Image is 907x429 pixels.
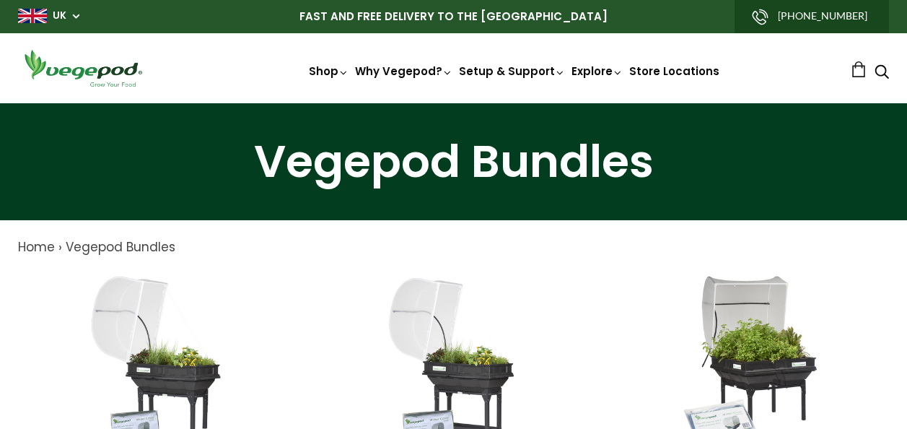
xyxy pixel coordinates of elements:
nav: breadcrumbs [18,238,889,257]
a: Search [875,66,889,81]
span: › [58,238,62,256]
a: Explore [571,64,623,79]
a: Shop [309,64,349,79]
h1: Vegepod Bundles [18,139,889,184]
a: Why Vegepod? [355,64,453,79]
img: gb_large.png [18,9,47,23]
img: Vegepod [18,48,148,89]
a: Store Locations [629,64,719,79]
a: Home [18,238,55,256]
a: Vegepod Bundles [66,238,175,256]
a: UK [53,9,66,23]
a: Setup & Support [459,64,566,79]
